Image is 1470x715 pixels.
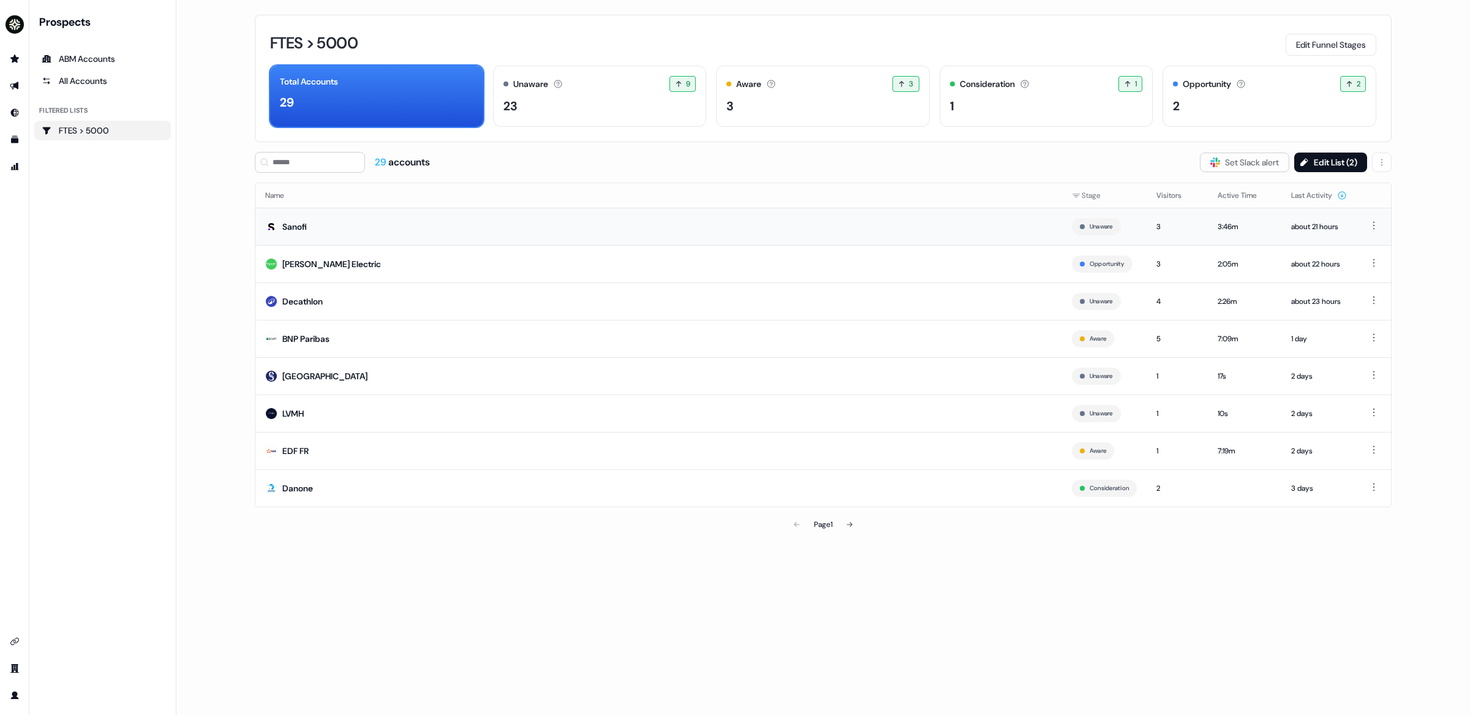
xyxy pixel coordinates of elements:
a: Go to profile [5,686,24,705]
button: Opportunity [1090,259,1125,270]
div: Aware [736,78,761,91]
span: 1 [1135,78,1137,90]
div: BNP Paribas [282,333,330,345]
div: 3 [1156,258,1198,270]
div: [GEOGRAPHIC_DATA] [282,370,367,382]
div: 1 day [1291,333,1347,345]
a: Go to prospects [5,49,24,69]
div: All Accounts [42,75,164,87]
div: about 21 hours [1291,221,1347,233]
div: Unaware [513,78,548,91]
button: Edit List (2) [1294,153,1367,172]
div: LVMH [282,407,304,420]
div: 3 [726,97,733,115]
div: Filtered lists [39,105,88,116]
div: 4 [1156,295,1198,308]
div: Sanofi [282,221,307,233]
div: 23 [503,97,517,115]
button: Set Slack alert [1200,153,1289,172]
div: about 22 hours [1291,258,1347,270]
span: 2 [1357,78,1360,90]
div: 1 [950,97,954,115]
div: Danone [282,482,313,494]
div: [PERSON_NAME] Electric [282,258,381,270]
div: Prospects [39,15,171,29]
button: Unaware [1090,371,1113,382]
div: accounts [375,156,430,169]
div: 2 days [1291,445,1347,457]
a: All accounts [34,71,171,91]
a: Go to templates [5,130,24,149]
button: Aware [1090,445,1106,456]
span: 9 [686,78,690,90]
div: 1 [1156,445,1198,457]
a: Go to integrations [5,632,24,651]
div: Page 1 [814,518,832,531]
div: 7:19m [1218,445,1272,457]
div: 3 [1156,221,1198,233]
div: 17s [1218,370,1272,382]
a: Go to Inbound [5,103,24,123]
div: 2:05m [1218,258,1272,270]
div: Total Accounts [280,75,338,88]
th: Name [255,183,1062,208]
div: 1 [1156,370,1198,382]
span: 29 [375,156,388,168]
button: Unaware [1090,296,1113,307]
a: ABM Accounts [34,49,171,69]
div: EDF FR [282,445,309,457]
div: 2:26m [1218,295,1272,308]
div: about 23 hours [1291,295,1347,308]
span: 3 [909,78,913,90]
div: 10s [1218,407,1272,420]
div: 2 [1173,97,1180,115]
div: Decathlon [282,295,323,308]
h3: FTES > 5000 [270,35,358,51]
button: Last Activity [1291,184,1347,206]
button: Active Time [1218,184,1272,206]
div: 2 days [1291,370,1347,382]
div: 3 days [1291,482,1347,494]
a: Go to team [5,659,24,678]
div: Consideration [960,78,1015,91]
div: 5 [1156,333,1198,345]
a: Go to outbound experience [5,76,24,96]
div: 2 days [1291,407,1347,420]
div: Stage [1072,189,1137,202]
button: Consideration [1090,483,1129,494]
div: 7:09m [1218,333,1272,345]
button: Unaware [1090,408,1113,419]
button: Visitors [1156,184,1196,206]
div: ABM Accounts [42,53,164,65]
div: FTES > 5000 [42,124,164,137]
div: Opportunity [1183,78,1231,91]
div: 2 [1156,482,1198,494]
a: Go to FTES > 5000 [34,121,171,140]
div: 29 [280,93,294,112]
button: Edit Funnel Stages [1286,34,1376,56]
a: Go to attribution [5,157,24,176]
div: 3:46m [1218,221,1272,233]
button: Aware [1090,333,1106,344]
button: Unaware [1090,221,1113,232]
div: 1 [1156,407,1198,420]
